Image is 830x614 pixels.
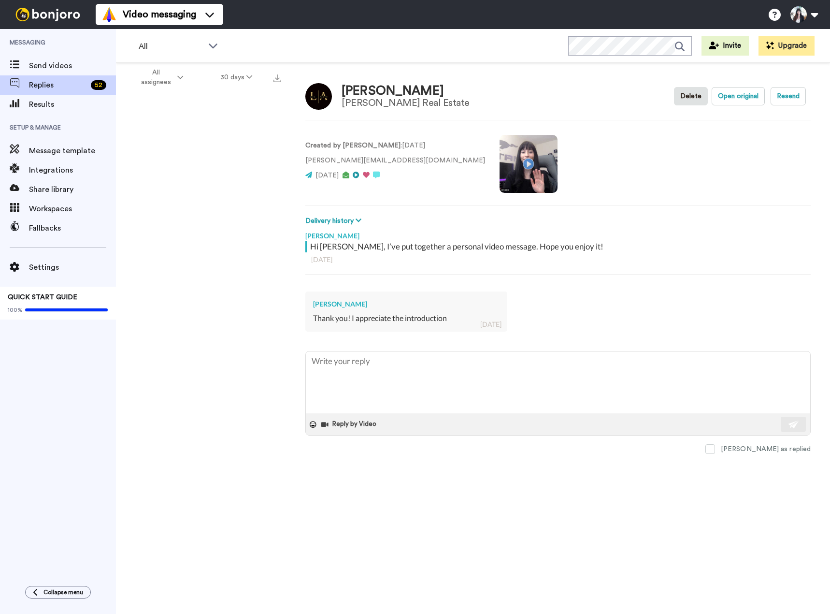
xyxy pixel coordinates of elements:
[25,586,91,599] button: Collapse menu
[29,222,116,234] span: Fallbacks
[305,226,811,241] div: [PERSON_NAME]
[8,306,23,314] span: 100%
[342,98,470,108] div: [PERSON_NAME] Real Estate
[305,156,485,166] p: [PERSON_NAME][EMAIL_ADDRESS][DOMAIN_NAME]
[788,421,799,428] img: send-white.svg
[310,241,808,252] div: Hi [PERSON_NAME], I’ve put together a personal video message. Hope you enjoy it!
[771,87,806,105] button: Resend
[758,36,815,56] button: Upgrade
[101,7,117,22] img: vm-color.svg
[313,313,500,324] div: Thank you! I appreciate the introduction
[29,99,116,110] span: Results
[29,184,116,195] span: Share library
[320,417,379,432] button: Reply by Video
[701,36,749,56] button: Invite
[43,588,83,596] span: Collapse menu
[305,141,485,151] p: : [DATE]
[29,79,87,91] span: Replies
[721,444,811,454] div: [PERSON_NAME] as replied
[139,41,203,52] span: All
[29,203,116,215] span: Workspaces
[123,8,196,21] span: Video messaging
[315,172,339,179] span: [DATE]
[29,262,116,273] span: Settings
[273,74,281,82] img: export.svg
[271,70,284,85] button: Export all results that match these filters now.
[12,8,84,21] img: bj-logo-header-white.svg
[313,299,500,309] div: [PERSON_NAME]
[305,142,401,149] strong: Created by [PERSON_NAME]
[311,255,805,264] div: [DATE]
[8,294,77,301] span: QUICK START GUIDE
[712,87,765,105] button: Open original
[136,68,175,87] span: All assignees
[29,164,116,176] span: Integrations
[91,80,106,90] div: 52
[480,320,501,329] div: [DATE]
[305,216,364,226] button: Delivery history
[342,84,470,98] div: [PERSON_NAME]
[118,64,202,91] button: All assignees
[29,145,116,157] span: Message template
[674,87,708,105] button: Delete
[202,69,271,86] button: 30 days
[305,83,332,110] img: Image of Luis Alfredo Alban
[29,60,116,72] span: Send videos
